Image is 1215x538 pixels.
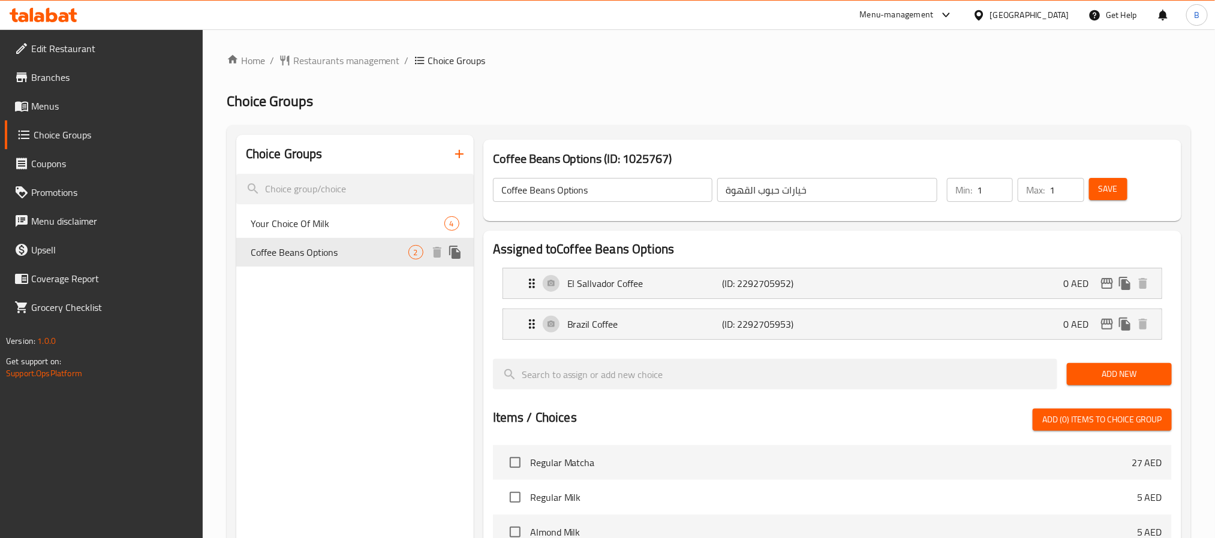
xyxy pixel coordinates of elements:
[567,317,722,331] p: Brazil Coffee
[530,455,1132,470] span: Regular Matcha
[1098,315,1116,333] button: edit
[31,185,193,200] span: Promotions
[503,485,528,510] span: Select choice
[31,214,193,228] span: Menu disclaimer
[31,271,193,286] span: Coverage Report
[1067,363,1172,385] button: Add New
[1089,178,1127,200] button: Save
[446,243,464,261] button: duplicate
[227,87,313,114] span: Choice Groups
[5,293,203,322] a: Grocery Checklist
[37,333,56,349] span: 1.0.0
[1099,182,1118,197] span: Save
[6,365,82,381] a: Support.OpsPlatform
[5,92,203,120] a: Menus
[503,309,1162,339] div: Expand
[567,276,722,291] p: El Sallvador Coffee
[5,63,203,92] a: Branches
[1134,274,1152,292] button: delete
[530,490,1137,504] span: Regular Milk
[1098,274,1116,292] button: edit
[1063,276,1098,291] p: 0 AED
[6,353,61,369] span: Get support on:
[1137,490,1162,504] p: 5 AED
[227,53,1191,68] nav: breadcrumb
[493,409,577,427] h2: Items / Choices
[493,263,1172,304] li: Expand
[251,245,408,259] span: Coffee Beans Options
[493,240,1172,258] h2: Assigned to Coffee Beans Options
[1116,274,1134,292] button: duplicate
[31,41,193,56] span: Edit Restaurant
[5,264,203,293] a: Coverage Report
[860,8,934,22] div: Menu-management
[990,8,1069,22] div: [GEOGRAPHIC_DATA]
[227,53,265,68] a: Home
[31,300,193,315] span: Grocery Checklist
[1116,315,1134,333] button: duplicate
[955,183,972,197] p: Min:
[503,450,528,475] span: Select choice
[493,359,1057,389] input: search
[5,235,203,264] a: Upsell
[31,99,193,113] span: Menus
[5,149,203,178] a: Coupons
[246,145,323,163] h2: Choice Groups
[5,120,203,149] a: Choice Groups
[293,53,400,68] span: Restaurants management
[236,238,474,267] div: Coffee Beans Options2deleteduplicate
[1134,315,1152,333] button: delete
[1076,367,1162,382] span: Add New
[493,149,1172,168] h3: Coffee Beans Options (ID: 1025767)
[1042,412,1162,427] span: Add (0) items to choice group
[1026,183,1045,197] p: Max:
[408,245,423,259] div: Choices
[31,243,193,257] span: Upsell
[1132,455,1162,470] p: 27 AED
[31,70,193,84] span: Branches
[493,304,1172,344] li: Expand
[1063,317,1098,331] p: 0 AED
[31,156,193,171] span: Coupons
[236,174,474,204] input: search
[236,209,474,238] div: Your Choice Of Milk4
[6,333,35,349] span: Version:
[1033,409,1172,431] button: Add (0) items to choice group
[270,53,274,68] li: /
[279,53,400,68] a: Restaurants management
[428,53,486,68] span: Choice Groups
[34,128,193,142] span: Choice Groups
[722,276,825,291] p: (ID: 2292705952)
[428,243,446,261] button: delete
[722,317,825,331] p: (ID: 2292705953)
[409,247,423,258] span: 2
[5,34,203,63] a: Edit Restaurant
[5,178,203,207] a: Promotions
[444,216,459,231] div: Choices
[1194,8,1199,22] span: B
[503,268,1162,298] div: Expand
[251,216,444,231] span: Your Choice Of Milk
[5,207,203,235] a: Menu disclaimer
[445,218,459,229] span: 4
[405,53,409,68] li: /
